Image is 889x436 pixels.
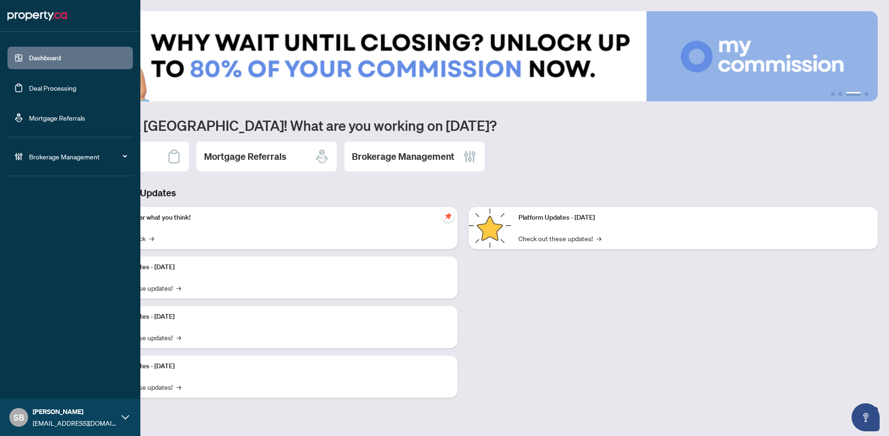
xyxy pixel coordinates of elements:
[14,411,24,424] span: SB
[7,8,67,23] img: logo
[204,150,286,163] h2: Mortgage Referrals
[518,213,870,223] p: Platform Updates - [DATE]
[98,213,450,223] p: We want to hear what you think!
[29,84,76,92] a: Deal Processing
[29,151,126,162] span: Brokerage Management
[29,54,61,62] a: Dashboard
[176,382,181,392] span: →
[98,262,450,272] p: Platform Updates - [DATE]
[29,114,85,122] a: Mortgage Referrals
[518,233,601,243] a: Check out these updates!→
[49,11,878,101] img: Slide 2
[149,233,154,243] span: →
[597,233,601,243] span: →
[49,116,878,134] h1: Welcome back [GEOGRAPHIC_DATA]! What are you working on [DATE]?
[838,92,842,96] button: 2
[176,283,181,293] span: →
[98,361,450,372] p: Platform Updates - [DATE]
[469,207,511,249] img: Platform Updates - June 23, 2025
[852,403,880,431] button: Open asap
[98,312,450,322] p: Platform Updates - [DATE]
[846,92,861,96] button: 3
[33,407,117,417] span: [PERSON_NAME]
[176,332,181,343] span: →
[49,186,878,200] h3: Brokerage & Industry Updates
[352,150,454,163] h2: Brokerage Management
[865,92,868,96] button: 4
[33,418,117,428] span: [EMAIL_ADDRESS][DOMAIN_NAME]
[831,92,835,96] button: 1
[443,211,454,222] span: pushpin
